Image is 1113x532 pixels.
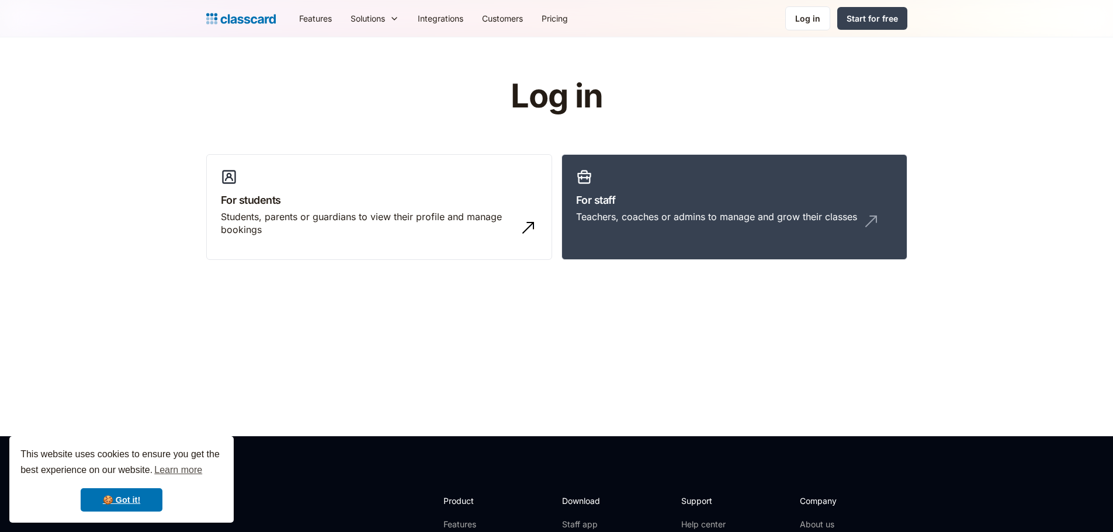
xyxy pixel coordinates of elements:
div: cookieconsent [9,436,234,523]
a: Features [290,5,341,32]
a: For studentsStudents, parents or guardians to view their profile and manage bookings [206,154,552,260]
a: Integrations [408,5,473,32]
a: Pricing [532,5,577,32]
h2: Support [681,495,729,507]
div: Students, parents or guardians to view their profile and manage bookings [221,210,514,237]
a: For staffTeachers, coaches or admins to manage and grow their classes [561,154,907,260]
span: This website uses cookies to ensure you get the best experience on our website. [20,447,223,479]
h2: Product [443,495,506,507]
div: Start for free [847,12,898,25]
a: Start for free [837,7,907,30]
div: Solutions [351,12,385,25]
div: Teachers, coaches or admins to manage and grow their classes [576,210,857,223]
div: Solutions [341,5,408,32]
a: Staff app [562,519,610,530]
a: dismiss cookie message [81,488,162,512]
a: Help center [681,519,729,530]
a: home [206,11,276,27]
a: learn more about cookies [152,461,204,479]
h2: Company [800,495,878,507]
a: Customers [473,5,532,32]
a: About us [800,519,878,530]
div: Log in [795,12,820,25]
a: Log in [785,6,830,30]
a: Features [443,519,506,530]
h2: Download [562,495,610,507]
h1: Log in [371,78,742,114]
h3: For students [221,192,538,208]
h3: For staff [576,192,893,208]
